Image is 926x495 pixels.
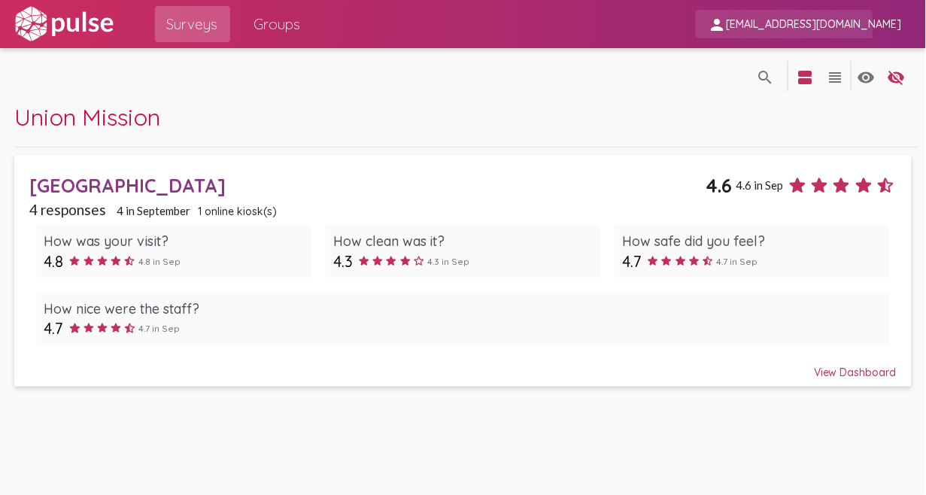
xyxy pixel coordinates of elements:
[821,61,851,91] button: language
[117,204,191,217] span: 4 in September
[756,68,774,87] mat-icon: language
[29,352,897,379] div: View Dashboard
[750,61,780,91] button: language
[736,178,783,192] span: 4.6 in Sep
[155,6,230,42] a: Surveys
[44,232,303,250] div: How was your visit?
[428,256,470,267] span: 4.3 in Sep
[726,18,902,32] span: [EMAIL_ADDRESS][DOMAIN_NAME]
[14,155,911,387] a: [GEOGRAPHIC_DATA]4.64.6 in Sep4 responses4 in September1 online kiosk(s)How was your visit?4.84.8...
[708,16,726,34] mat-icon: person
[858,68,876,87] mat-icon: language
[242,6,313,42] a: Groups
[333,232,593,250] div: How clean was it?
[14,102,160,132] span: Union Mission
[44,300,882,317] div: How nice were the staff?
[797,68,815,87] mat-icon: language
[791,61,821,91] button: language
[622,232,882,250] div: How safe did you feel?
[29,201,106,218] span: 4 responses
[44,319,63,338] span: 4.7
[12,5,116,43] img: white-logo.svg
[852,61,882,91] button: language
[29,174,706,197] div: [GEOGRAPHIC_DATA]
[717,256,758,267] span: 4.7 in Sep
[254,11,301,38] span: Groups
[696,10,914,38] button: [EMAIL_ADDRESS][DOMAIN_NAME]
[138,256,181,267] span: 4.8 in Sep
[44,252,63,271] span: 4.8
[827,68,845,87] mat-icon: language
[333,252,353,271] span: 4.3
[888,68,906,87] mat-icon: language
[198,205,277,218] span: 1 online kiosk(s)
[622,252,642,271] span: 4.7
[167,11,218,38] span: Surveys
[138,323,180,334] span: 4.7 in Sep
[706,174,732,197] span: 4.6
[882,61,912,91] button: language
